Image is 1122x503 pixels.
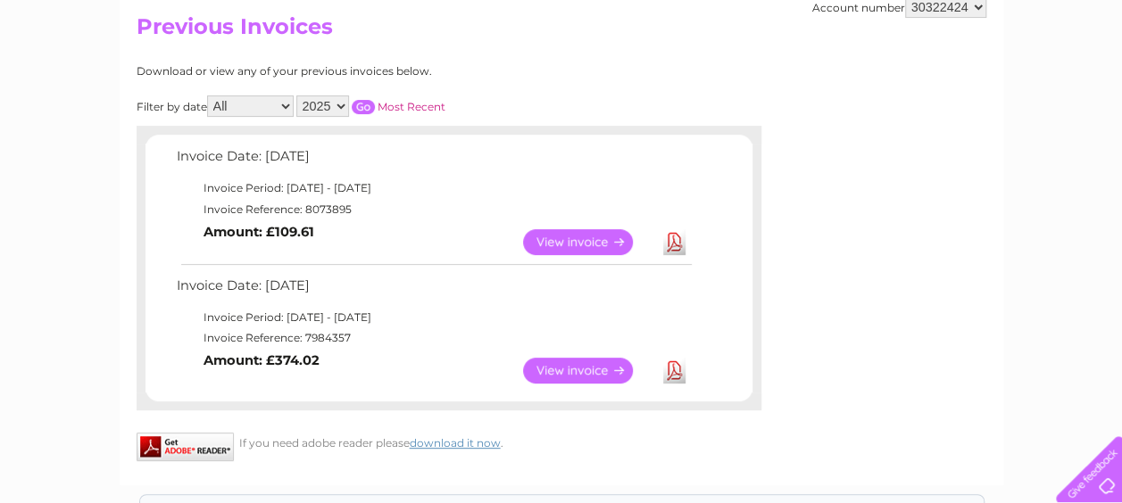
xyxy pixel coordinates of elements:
[808,76,842,89] a: Water
[1063,76,1105,89] a: Log out
[137,95,605,117] div: Filter by date
[172,144,694,177] td: Invoice Date: [DATE]
[378,100,445,113] a: Most Recent
[1003,76,1047,89] a: Contact
[137,65,605,78] div: Download or view any of your previous invoices below.
[663,358,686,383] a: Download
[137,433,761,449] div: If you need adobe reader please .
[523,358,654,383] a: View
[785,9,909,31] a: 0333 014 3131
[137,14,986,48] h2: Previous Invoices
[140,10,984,87] div: Clear Business is a trading name of Verastar Limited (registered in [GEOGRAPHIC_DATA] No. 3667643...
[663,229,686,255] a: Download
[902,76,956,89] a: Telecoms
[172,199,694,220] td: Invoice Reference: 8073895
[204,352,320,368] b: Amount: £374.02
[523,229,654,255] a: View
[967,76,993,89] a: Blog
[39,46,130,101] img: logo.png
[852,76,892,89] a: Energy
[172,327,694,349] td: Invoice Reference: 7984357
[172,307,694,328] td: Invoice Period: [DATE] - [DATE]
[204,224,314,240] b: Amount: £109.61
[172,274,694,307] td: Invoice Date: [DATE]
[172,177,694,199] td: Invoice Period: [DATE] - [DATE]
[410,436,501,449] a: download it now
